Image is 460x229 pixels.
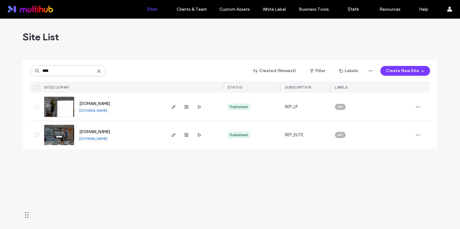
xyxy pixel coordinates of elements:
[25,206,29,224] div: Drag
[14,4,27,10] span: Help
[79,101,110,106] a: [DOMAIN_NAME]
[337,104,343,110] span: API
[230,104,248,110] div: Published
[380,66,430,76] button: Create New Site
[228,85,242,89] span: STATUS
[44,85,69,89] span: SITES (2/3949)
[304,66,331,76] button: Filter
[79,108,107,113] a: [DOMAIN_NAME]
[147,6,157,12] label: Sites
[348,6,359,12] label: Stats
[337,132,343,138] span: API
[230,132,248,138] div: Published
[335,85,347,89] span: LABELS
[263,7,286,12] label: White Label
[285,104,298,110] span: REP_LP
[23,31,59,43] span: Site List
[419,7,428,12] label: Help
[299,7,329,12] label: Business Tools
[79,136,107,141] a: [DOMAIN_NAME]
[285,85,311,89] span: SUBSCRIPTION
[285,132,304,138] span: REP_ELITE
[79,129,110,134] a: [DOMAIN_NAME]
[248,66,301,76] button: Created (Newest)
[334,66,363,76] button: Labels
[379,7,401,12] label: Resources
[219,7,250,12] label: Custom Assets
[177,7,207,12] label: Clients & Team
